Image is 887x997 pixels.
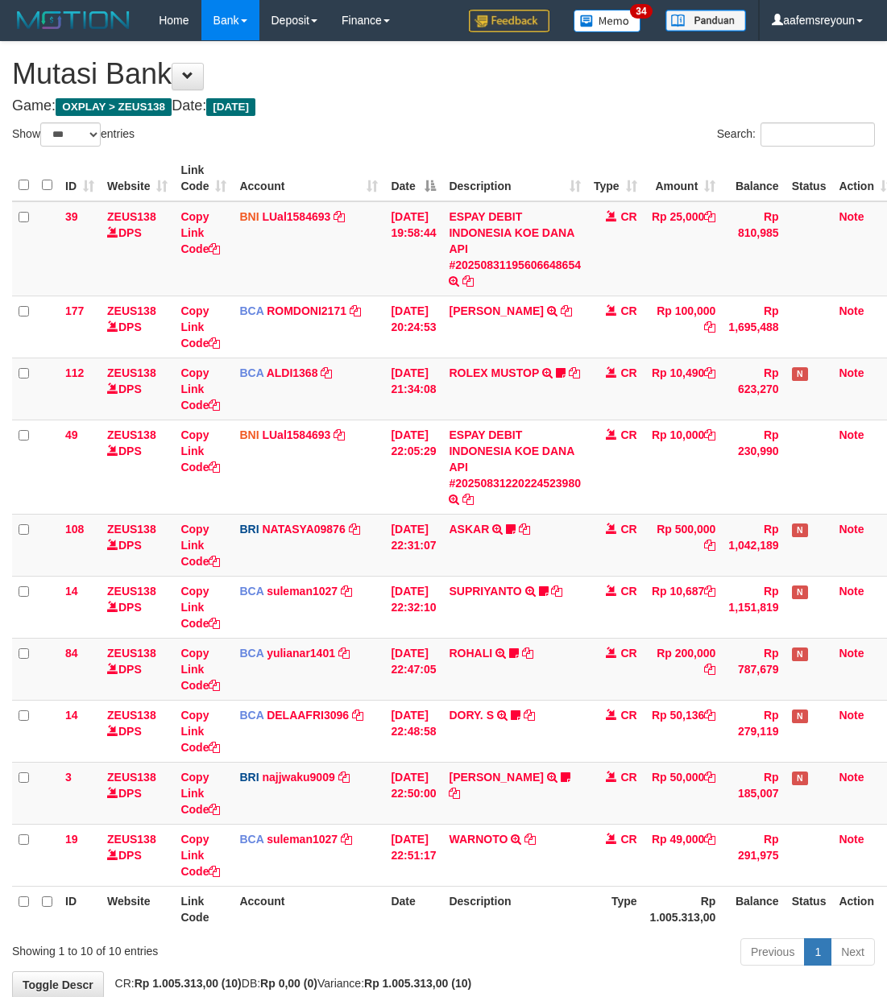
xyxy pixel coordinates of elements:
a: Copy DELAAFRI3096 to clipboard [352,709,363,722]
td: DPS [101,700,174,762]
td: Rp 230,990 [722,420,785,514]
span: CR [620,304,636,317]
td: [DATE] 22:50:00 [384,762,442,824]
a: Copy Link Code [180,585,220,630]
a: [PERSON_NAME] [449,771,543,784]
span: BRI [239,771,259,784]
th: ID [59,886,101,932]
a: ROLEX MUSTOP [449,366,539,379]
td: Rp 1,042,189 [722,514,785,576]
a: ROMDONI2171 [267,304,346,317]
a: Copy Link Code [180,428,220,474]
a: LUal1584693 [262,428,330,441]
span: 84 [65,647,78,660]
a: Copy Link Code [180,647,220,692]
a: Copy ABDUL GAFUR to clipboard [561,304,572,317]
label: Search: [717,122,875,147]
td: [DATE] 22:31:07 [384,514,442,576]
a: Note [839,585,864,598]
img: Feedback.jpg [469,10,549,32]
td: DPS [101,576,174,638]
span: OXPLAY > ZEUS138 [56,98,172,116]
span: BCA [239,647,263,660]
th: Status [785,155,833,201]
span: BCA [239,585,263,598]
td: [DATE] 19:58:44 [384,201,442,296]
a: Copy DORY. S to clipboard [524,709,535,722]
th: Balance [722,155,785,201]
a: ZEUS138 [107,647,156,660]
th: Type [587,886,644,932]
a: [PERSON_NAME] [449,304,543,317]
span: 177 [65,304,84,317]
span: Has Note [792,709,808,723]
span: CR: DB: Variance: [107,977,472,990]
span: [DATE] [206,98,255,116]
span: CR [620,647,636,660]
td: [DATE] 21:34:08 [384,358,442,420]
a: ZEUS138 [107,210,156,223]
a: Copy Link Code [180,523,220,568]
a: ALDI1368 [267,366,318,379]
strong: Rp 1.005.313,00 (10) [364,977,471,990]
strong: Rp 0,00 (0) [260,977,317,990]
td: DPS [101,420,174,514]
a: Copy ASKAR to clipboard [519,523,530,536]
a: DORY. S [449,709,494,722]
a: yulianar1401 [267,647,335,660]
td: Rp 279,119 [722,700,785,762]
a: Copy ESPAY DEBIT INDONESIA KOE DANA API #20250831195606648654 to clipboard [462,275,474,288]
a: LUal1584693 [262,210,330,223]
a: najjwaku9009 [262,771,334,784]
a: ZEUS138 [107,428,156,441]
a: Copy LUal1584693 to clipboard [334,210,345,223]
th: Date [384,886,442,932]
td: DPS [101,638,174,700]
a: Copy Link Code [180,771,220,816]
span: BNI [239,428,259,441]
a: Copy WARNOTO to clipboard [524,833,536,846]
th: Website [101,886,174,932]
td: Rp 10,000 [644,420,723,514]
a: Copy Link Code [180,366,220,412]
div: Showing 1 to 10 of 10 entries [12,937,358,959]
a: ZEUS138 [107,304,156,317]
a: Copy Link Code [180,304,220,350]
a: ZEUS138 [107,771,156,784]
a: Note [839,647,864,660]
a: Copy LUal1584693 to clipboard [334,428,345,441]
a: Copy yulianar1401 to clipboard [338,647,350,660]
a: Note [839,709,864,722]
td: Rp 1,151,819 [722,576,785,638]
th: Link Code [174,886,233,932]
td: Rp 100,000 [644,296,723,358]
span: Has Note [792,772,808,785]
a: suleman1027 [267,585,338,598]
td: DPS [101,358,174,420]
h1: Mutasi Bank [12,58,875,90]
td: DPS [101,824,174,886]
a: Previous [740,938,805,966]
td: Rp 50,136 [644,700,723,762]
th: Description: activate to sort column ascending [442,155,587,201]
a: Copy Rp 10,687 to clipboard [704,585,715,598]
a: Copy Rp 10,000 to clipboard [704,428,715,441]
a: suleman1027 [267,833,338,846]
select: Showentries [40,122,101,147]
a: ROHALI [449,647,492,660]
a: ZEUS138 [107,585,156,598]
td: DPS [101,201,174,296]
a: Copy Rp 100,000 to clipboard [704,321,715,333]
a: Note [839,833,864,846]
td: Rp 10,687 [644,576,723,638]
a: Copy Rp 50,136 to clipboard [704,709,715,722]
th: Description [442,886,587,932]
span: CR [620,523,636,536]
a: Note [839,210,864,223]
span: BCA [239,833,263,846]
td: [DATE] 22:47:05 [384,638,442,700]
td: [DATE] 22:32:10 [384,576,442,638]
span: 3 [65,771,72,784]
a: Copy Rp 50,000 to clipboard [704,771,715,784]
th: Status [785,886,833,932]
